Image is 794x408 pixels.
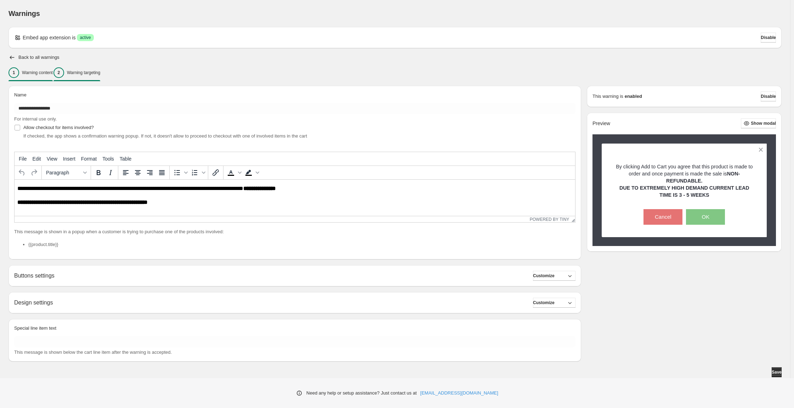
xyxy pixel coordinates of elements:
button: Bold [92,167,104,179]
span: Show modal [751,121,776,126]
p: Warning content [22,70,53,76]
button: Insert/edit link [210,167,222,179]
button: Disable [761,33,776,43]
button: Formats [43,167,89,179]
h2: Design settings [14,299,53,306]
button: Align right [144,167,156,179]
span: Special line item text [14,325,56,331]
span: File [19,156,27,162]
div: 1 [8,67,19,78]
p: This warning is [592,93,623,100]
span: Format [81,156,97,162]
span: Name [14,92,27,97]
span: Allow checkout for items involved? [23,125,94,130]
button: 1Warning content [8,65,53,80]
button: Show modal [741,118,776,128]
a: [EMAIL_ADDRESS][DOMAIN_NAME] [420,390,498,397]
h2: Buttons settings [14,272,55,279]
button: 2Warning targeting [53,65,100,80]
div: Background color [243,167,260,179]
div: 2 [53,67,64,78]
span: Table [120,156,131,162]
div: Bullet list [171,167,189,179]
button: OK [686,209,725,225]
p: This message is shown in a popup when a customer is trying to purchase one of the products involved: [14,228,575,235]
button: Align center [132,167,144,179]
p: Embed app extension is [23,34,75,41]
p: By clicking Add to Cart you agree that this product is made to order and once payment is made the... [614,163,755,184]
button: Align left [120,167,132,179]
div: Numbered list [189,167,206,179]
span: Disable [761,35,776,40]
strong: enabled [625,93,642,100]
span: Insert [63,156,75,162]
button: Redo [28,167,40,179]
span: active [80,35,91,40]
button: Customize [533,298,575,308]
div: Text color [225,167,243,179]
span: This message is shown below the cart line item after the warning is accepted. [14,350,172,355]
span: Paragraph [46,170,81,175]
span: Warnings [8,10,40,17]
span: Tools [102,156,114,162]
strong: DUE TO EXTREMELY HIGH DEMAND CURRENT LEAD TIME IS 3 - 5 WEEKS [619,185,749,198]
span: Customize [533,300,555,306]
span: View [47,156,57,162]
span: Customize [533,273,555,279]
a: Powered by Tiny [530,217,569,222]
button: Italic [104,167,117,179]
button: Customize [533,271,575,281]
span: If checked, the app shows a confirmation warning popup. If not, it doesn't allow to proceed to ch... [23,133,307,139]
h2: Preview [592,121,610,127]
p: Warning targeting [67,70,100,76]
span: Save [772,369,782,375]
button: Save [772,367,782,377]
span: For internal use only. [14,116,57,122]
button: Justify [156,167,168,179]
li: {{product.title}} [28,241,575,248]
button: Cancel [643,209,682,225]
h2: Back to all warnings [18,55,59,60]
span: Disable [761,94,776,99]
span: Edit [33,156,41,162]
iframe: Rich Text Area [15,180,575,216]
button: Disable [761,91,776,101]
div: Resize [569,216,575,222]
button: Undo [16,167,28,179]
